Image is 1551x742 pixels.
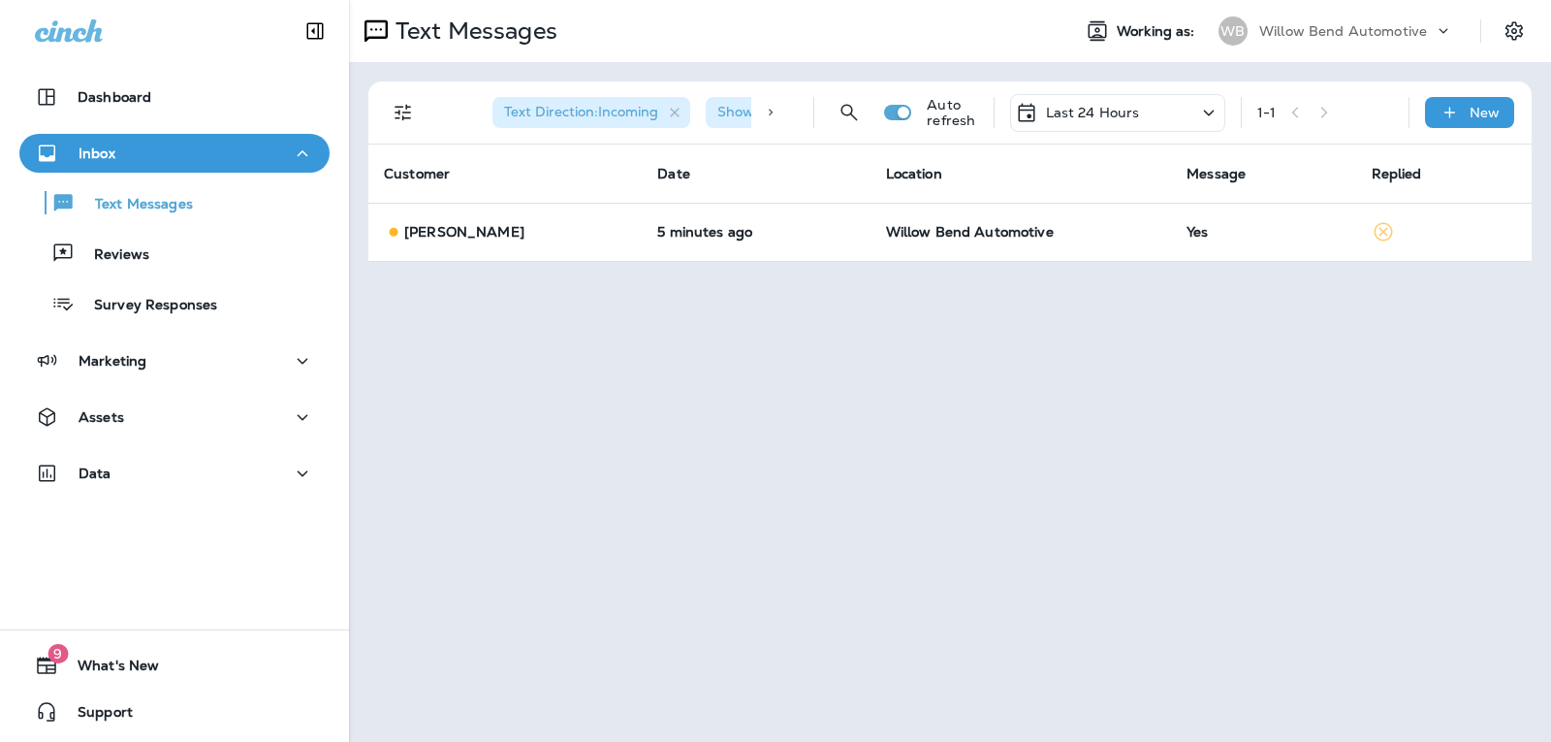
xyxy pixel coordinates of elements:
span: Text Direction : Incoming [504,103,658,120]
span: Show Start/Stop/Unsubscribe : true [717,103,951,120]
span: Customer [384,165,450,182]
p: Reviews [75,246,149,265]
p: Assets [79,409,124,425]
p: Data [79,466,111,481]
span: What's New [58,658,159,681]
p: Text Messages [76,196,193,214]
button: Settings [1497,14,1532,48]
p: Auto refresh [927,97,977,128]
button: Data [19,454,330,493]
span: Message [1187,165,1246,182]
span: Willow Bend Automotive [886,223,1054,241]
button: Dashboard [19,78,330,116]
button: Collapse Sidebar [288,12,342,50]
span: Working as: [1117,23,1199,40]
button: Search Messages [830,93,869,132]
span: Date [657,165,690,182]
button: Inbox [19,134,330,173]
button: Survey Responses [19,283,330,324]
button: Marketing [19,341,330,380]
p: [PERSON_NAME] [404,224,524,240]
div: Show Start/Stop/Unsubscribe:true [706,97,983,128]
div: Text Direction:Incoming [492,97,690,128]
p: Text Messages [388,16,557,46]
p: Survey Responses [75,297,217,315]
button: Support [19,693,330,731]
button: Reviews [19,233,330,274]
span: Location [886,165,942,182]
p: Inbox [79,145,115,161]
button: Filters [384,93,423,132]
p: Marketing [79,353,146,369]
span: Support [58,704,133,727]
button: 9What's New [19,646,330,685]
button: Assets [19,398,330,436]
span: Replied [1372,165,1422,182]
div: Yes [1187,224,1340,240]
p: Aug 27, 2025 01:11 PM [657,224,854,240]
button: Text Messages [19,182,330,223]
p: Last 24 Hours [1046,105,1140,120]
div: 1 - 1 [1257,105,1276,120]
span: 9 [47,644,68,663]
div: WB [1219,16,1248,46]
p: Dashboard [78,89,151,105]
p: New [1470,105,1500,120]
p: Willow Bend Automotive [1259,23,1427,39]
